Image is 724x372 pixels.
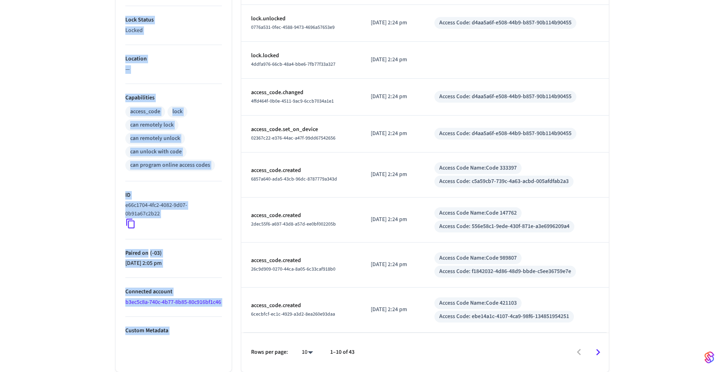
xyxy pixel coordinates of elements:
p: access_code.changed [251,88,352,97]
div: Access Code Name: Code 147762 [439,209,517,217]
p: access_code.created [251,256,352,265]
span: 2dec55f6-a697-43d8-a57d-ee0bf002205b [251,221,336,228]
div: can remotely lock [130,121,174,129]
p: [DATE] 2:24 pm [371,56,415,64]
div: Access Code Name: Code 421103 [439,299,517,307]
p: [DATE] 2:24 pm [371,170,415,179]
p: [DATE] 2:24 pm [371,92,415,101]
p: [DATE] 2:24 pm [371,305,415,314]
p: [DATE] 2:05 pm [125,259,222,268]
p: [DATE] 2:24 pm [371,19,415,27]
div: Access Code: d4aa5a6f-e508-44b9-b857-90b114b90455 [439,19,571,27]
p: access_code.created [251,166,352,175]
p: access_code.created [251,211,352,220]
span: ( -03 ) [148,249,162,257]
span: 4ddfa976-66cb-48a4-bbe6-7fb77f33a327 [251,61,335,68]
div: can unlock with code [130,148,182,156]
p: lock.unlocked [251,15,352,23]
div: access_code [130,108,160,116]
div: 10 [298,346,317,358]
div: Access Code: d4aa5a6f-e508-44b9-b857-90b114b90455 [439,92,571,101]
span: 02367c22-e376-44ac-a47f-99dd67542656 [251,135,335,142]
div: Access Code: d4aa5a6f-e508-44b9-b857-90b114b90455 [439,129,571,138]
div: Access Code: c5a59cb7-739c-4a63-acbd-005afdfab2a3 [439,177,569,186]
p: Rows per page: [251,348,288,357]
div: can program online access codes [130,161,210,170]
span: 0776a531-0fec-4588-9473-4696a57653e9 [251,24,335,31]
div: can remotely unlock [130,134,180,143]
p: Location [125,55,222,63]
p: access_code.set_on_device [251,125,352,134]
div: Access Code: ebe14a1c-4107-4ca9-98f6-134851954251 [439,312,569,321]
p: access_code.created [251,301,352,310]
div: Access Code: f1842032-4d86-48d9-bbde-c5ee36759e7e [439,267,571,276]
img: SeamLogoGradient.69752ec5.svg [705,351,714,364]
p: [DATE] 2:24 pm [371,129,415,138]
p: ID [125,191,222,200]
p: [DATE] 2:24 pm [371,215,415,224]
div: lock [172,108,183,116]
span: 6cecbfcf-ec1c-4929-a3d2-8ea260e93daa [251,311,335,318]
span: 4ffd464f-0b0e-4511-9ac9-6ccb7034a1e1 [251,98,334,105]
p: Lock Status [125,16,222,24]
p: Paired on [125,249,222,258]
span: 26c9d909-0270-44ca-8a05-6c33caf918b0 [251,266,335,273]
div: Access Code Name: Code 333397 [439,164,517,172]
p: [DATE] 2:24 pm [371,260,415,269]
span: 6857a640-ada5-43cb-96dc-8787779a343d [251,176,337,183]
button: Go to next page [589,343,608,362]
p: e66c1704-4fc2-4082-9d07-0b91a67c2b22 [125,201,219,218]
p: 1–10 of 43 [330,348,354,357]
div: Access Code Name: Code 989807 [439,254,517,262]
p: Capabilities [125,94,222,102]
a: b3ec5c8a-740c-4b77-8b85-80c916bf1c46 [125,298,221,306]
p: — [125,65,222,74]
p: Custom Metadata [125,327,222,335]
p: Locked [125,26,222,35]
p: lock.locked [251,52,352,60]
p: Connected account [125,288,222,296]
div: Access Code: 556e58c1-9ede-430f-871e-a3e6996209a4 [439,222,569,231]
